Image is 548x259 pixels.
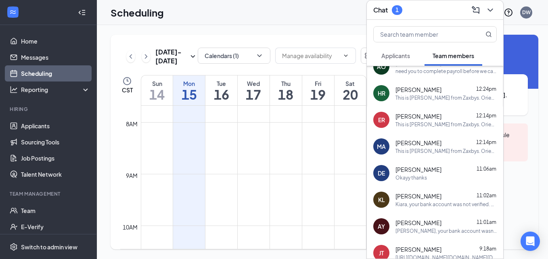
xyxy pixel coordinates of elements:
a: Settings [361,48,377,65]
button: ChevronLeft [126,50,135,63]
span: Applicants [381,52,410,59]
a: September 19, 2025 [302,75,334,105]
div: Okayy thanks [395,174,427,181]
svg: ChevronDown [485,5,495,15]
div: Sun [141,79,173,88]
svg: Settings [364,51,374,61]
div: This is [PERSON_NAME] from Zaxbys. Orientation will be [DATE] at 3! See you then!! [395,148,497,155]
span: 11:02am [477,192,496,198]
a: Talent Network [21,166,90,182]
button: ComposeMessage [469,4,482,17]
a: Scheduling [21,65,90,81]
h1: 16 [205,88,237,101]
a: September 17, 2025 [238,75,270,105]
div: Hiring [10,106,88,113]
div: Sat [335,79,366,88]
span: 12:14pm [476,113,496,119]
input: Search team member [374,27,469,42]
div: AY [378,222,385,230]
h1: 17 [238,88,270,101]
div: [PERSON_NAME], your bank account wasn't verified. Please send me your routing & account number AS... [395,228,497,234]
svg: ChevronDown [255,52,264,60]
span: [PERSON_NAME] [395,139,441,147]
div: Mon [173,79,205,88]
div: 8am [124,119,139,128]
div: Wed [238,79,270,88]
span: [PERSON_NAME] [395,112,441,120]
div: 9am [124,171,139,180]
a: September 18, 2025 [270,75,302,105]
a: Team [21,203,90,219]
h1: 19 [302,88,334,101]
span: [PERSON_NAME] [395,245,441,253]
h1: 15 [173,88,205,101]
div: KL [378,196,385,204]
svg: ComposeMessage [471,5,481,15]
span: [PERSON_NAME] [395,192,441,200]
svg: WorkstreamLogo [9,8,17,16]
h3: [DATE] - [DATE] [155,48,188,65]
div: This is [PERSON_NAME] from Zaxbys. Orientation will be [DATE] at 3! See you then!! [395,121,497,128]
div: Tue [205,79,237,88]
button: Settings [361,48,377,64]
span: [PERSON_NAME] [395,165,441,173]
div: Open Intercom Messenger [521,232,540,251]
div: 1 [395,6,399,13]
div: HR [378,89,385,97]
div: Kiara, your bank account was not verified. Please send me your routing & account number ASAP to e... [395,201,497,208]
div: 10am [121,223,139,232]
svg: MagnifyingGlass [485,31,492,38]
span: [PERSON_NAME] [395,219,441,227]
svg: ChevronLeft [127,52,135,61]
span: CST [122,86,133,94]
span: 12:14pm [476,139,496,145]
svg: QuestionInfo [504,8,513,17]
a: Applicants [21,118,90,134]
h1: 20 [335,88,366,101]
input: Manage availability [282,51,339,60]
div: ER [378,116,385,124]
span: 9:18am [479,246,496,252]
svg: SmallChevronDown [188,52,198,61]
a: Job Postings [21,150,90,166]
a: Messages [21,49,90,65]
span: 11:01am [477,219,496,225]
button: ChevronDown [484,4,497,17]
svg: ChevronDown [343,52,349,59]
h1: Scheduling [111,6,164,19]
span: 11:06am [477,166,496,172]
svg: ChevronRight [142,52,150,61]
a: September 14, 2025 [141,75,173,105]
div: MA [377,142,386,150]
a: Home [21,33,90,49]
div: DE [378,169,385,177]
a: E-Verify [21,219,90,235]
h1: 14 [141,88,173,101]
svg: Clock [122,76,132,86]
div: Switch to admin view [21,243,77,251]
button: ChevronRight [142,50,151,63]
h3: Chat [373,6,388,15]
div: This is [PERSON_NAME] from Zaxbys. Orientation will be [DATE] at 3! See you then!! [395,94,497,101]
div: Team Management [10,190,88,197]
span: Team members [433,52,474,59]
a: September 20, 2025 [335,75,366,105]
svg: Analysis [10,86,18,94]
div: DW [522,9,531,16]
a: September 15, 2025 [173,75,205,105]
div: Reporting [21,86,90,94]
div: need you to complete payroll before we can move forward i resent the link [395,68,497,75]
span: 12:24pm [476,86,496,92]
div: JT [379,249,384,257]
a: September 16, 2025 [205,75,237,105]
span: [PERSON_NAME] [395,86,441,94]
h1: 18 [270,88,302,101]
button: Calendars (1)ChevronDown [198,48,270,64]
svg: Collapse [78,8,86,17]
div: Fri [302,79,334,88]
svg: Settings [10,243,18,251]
div: Thu [270,79,302,88]
div: AO [377,63,386,71]
a: Sourcing Tools [21,134,90,150]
